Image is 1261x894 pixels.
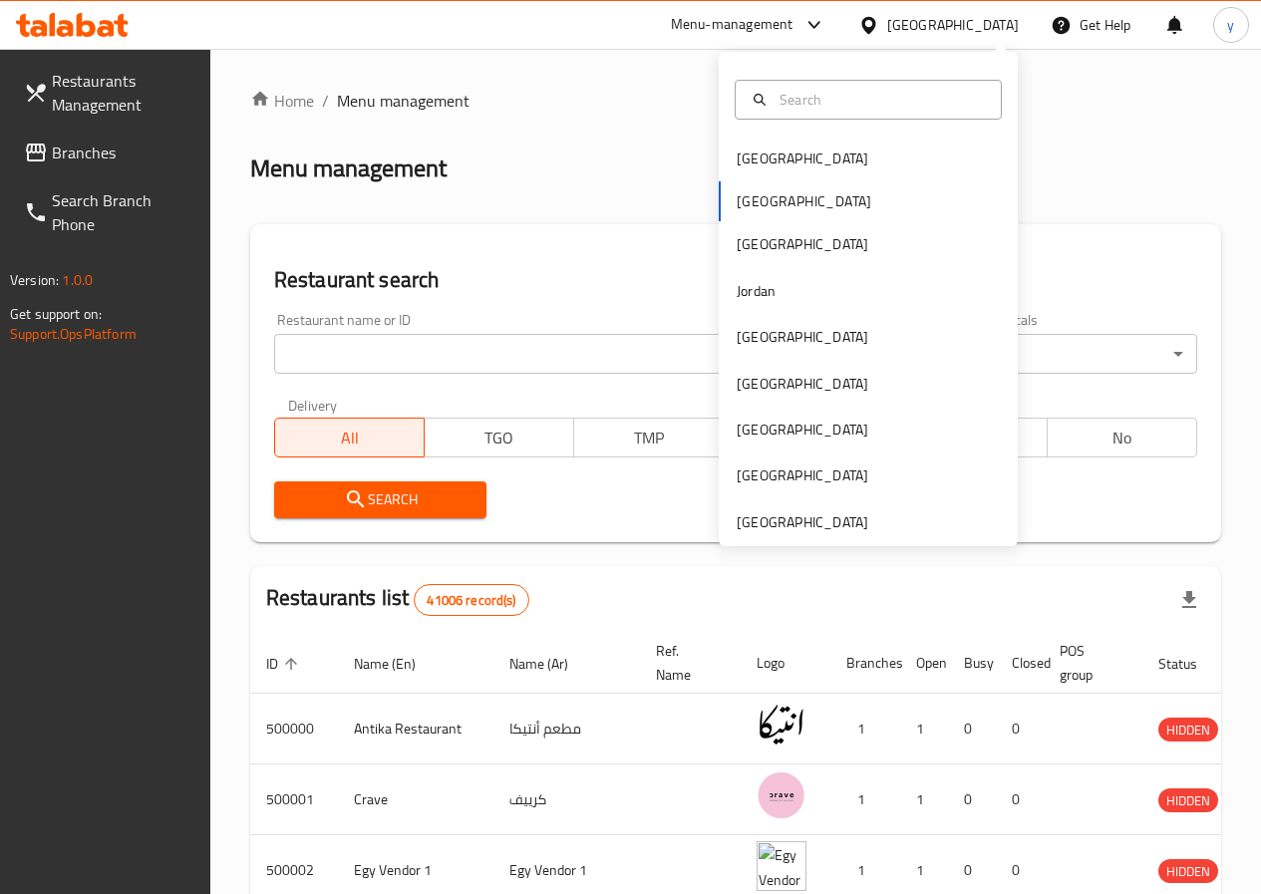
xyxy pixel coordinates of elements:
[741,633,830,694] th: Logo
[900,633,948,694] th: Open
[10,321,137,347] a: Support.OpsPlatform
[1158,718,1218,742] div: HIDDEN
[1047,418,1197,457] button: No
[1158,788,1218,812] div: HIDDEN
[582,424,716,452] span: TMP
[10,301,102,327] span: Get support on:
[354,652,442,676] span: Name (En)
[274,265,1197,295] h2: Restaurant search
[414,584,528,616] div: Total records count
[737,373,868,395] div: [GEOGRAPHIC_DATA]
[250,694,338,764] td: 500000
[415,591,527,610] span: 41006 record(s)
[737,326,868,348] div: [GEOGRAPHIC_DATA]
[757,770,806,820] img: Crave
[52,69,194,117] span: Restaurants Management
[433,424,566,452] span: TGO
[737,148,868,169] div: [GEOGRAPHIC_DATA]
[948,694,996,764] td: 0
[737,419,868,441] div: [GEOGRAPHIC_DATA]
[1158,860,1218,883] span: HIDDEN
[8,129,210,176] a: Branches
[250,89,1221,113] nav: breadcrumb
[737,233,868,255] div: [GEOGRAPHIC_DATA]
[62,267,93,293] span: 1.0.0
[52,188,194,236] span: Search Branch Phone
[948,633,996,694] th: Busy
[10,267,59,293] span: Version:
[996,633,1044,694] th: Closed
[274,481,487,518] button: Search
[338,764,493,835] td: Crave
[338,694,493,764] td: Antika Restaurant
[830,633,900,694] th: Branches
[1158,719,1218,742] span: HIDDEN
[996,694,1044,764] td: 0
[1060,639,1118,687] span: POS group
[1165,576,1213,624] div: Export file
[250,764,338,835] td: 500001
[493,764,640,835] td: كرييف
[900,764,948,835] td: 1
[1056,424,1189,452] span: No
[737,511,868,533] div: [GEOGRAPHIC_DATA]
[671,13,793,37] div: Menu-management
[757,700,806,749] img: Antika Restaurant
[283,424,417,452] span: All
[424,418,574,457] button: TGO
[737,464,868,486] div: [GEOGRAPHIC_DATA]
[337,89,470,113] span: Menu management
[509,652,594,676] span: Name (Ar)
[887,14,1019,36] div: [GEOGRAPHIC_DATA]
[1158,652,1223,676] span: Status
[757,841,806,891] img: Egy Vendor 1
[322,89,329,113] li: /
[830,764,900,835] td: 1
[984,334,1197,374] div: All
[266,652,304,676] span: ID
[274,418,425,457] button: All
[493,694,640,764] td: مطعم أنتيكا
[266,583,529,616] h2: Restaurants list
[737,280,776,302] div: Jordan
[1158,789,1218,812] span: HIDDEN
[8,57,210,129] a: Restaurants Management
[250,152,447,184] h2: Menu management
[830,694,900,764] td: 1
[288,398,338,412] label: Delivery
[948,764,996,835] td: 0
[274,334,724,374] input: Search for restaurant name or ID..
[656,639,717,687] span: Ref. Name
[1227,14,1234,36] span: y
[996,764,1044,835] td: 0
[573,418,724,457] button: TMP
[8,176,210,248] a: Search Branch Phone
[290,487,472,512] span: Search
[52,141,194,164] span: Branches
[900,694,948,764] td: 1
[772,89,989,111] input: Search
[250,89,314,113] a: Home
